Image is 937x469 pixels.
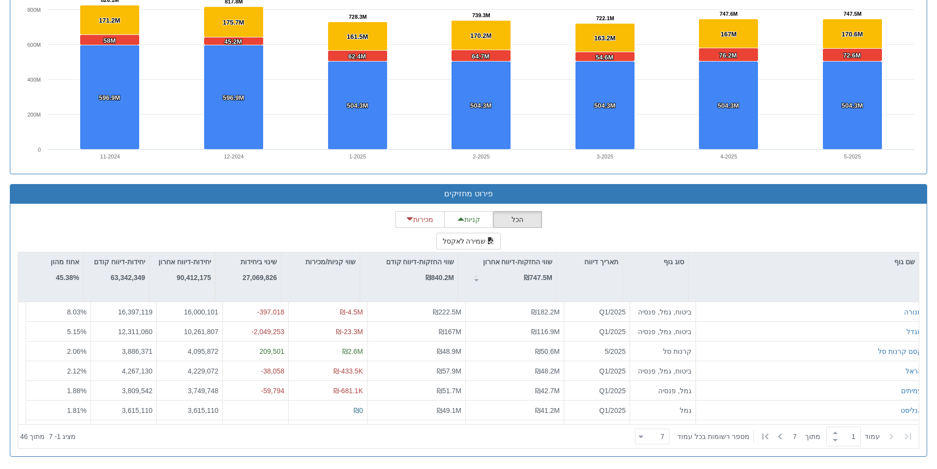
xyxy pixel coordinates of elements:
p: שווי החזקות-דיווח אחרון [483,256,552,267]
text: 800M [27,7,41,13]
span: ₪42.7M [535,386,560,394]
span: ₪222.5M [433,308,461,316]
tspan: 504.3M [594,102,615,109]
div: Q1/2025 [568,405,626,415]
button: מנורה [904,307,922,317]
button: קסם קרנות סל [878,346,922,356]
tspan: 170.6M [842,31,863,38]
div: -2,049,253 [227,326,284,336]
text: 0 [38,147,41,153]
span: ₪-23.3M [336,327,363,335]
tspan: 175.7M [223,19,244,26]
tspan: 45.2M [224,38,242,45]
button: אנליסט [901,405,922,415]
h3: פירוט מחזיקים [18,189,919,198]
div: 5.15 % [30,326,87,336]
tspan: 504.3M [718,102,739,109]
div: גמל [634,405,692,415]
div: 5/2025 [568,346,626,356]
div: -38,058 [227,366,284,375]
tspan: 163.2M [594,34,615,42]
text: 2-2025 [473,154,489,159]
div: 4,267,130 [95,366,152,375]
span: ₪48.9M [437,347,461,355]
div: ביטוח, גמל, פנסיה [634,307,692,317]
tspan: 170.2M [470,32,491,39]
span: ₪-433.5K [333,367,363,375]
tspan: 747.5M [844,11,862,17]
strong: ₪747.5M [524,274,552,281]
text: 5-2025 [844,154,861,159]
div: 3,615,110 [161,405,218,415]
button: הראל [906,366,922,375]
div: -59,794 [227,385,284,395]
span: ₪41.2M [535,406,560,414]
strong: 90,412,175 [177,274,211,281]
tspan: 728.3M [349,14,367,20]
div: 8.03 % [30,307,87,317]
tspan: 54.6M [596,54,613,61]
div: 2.12 % [30,366,87,375]
span: ₪167M [439,327,461,335]
div: 3,749,748 [161,385,218,395]
p: יחידות-דיווח קודם [94,256,145,267]
span: ₪51.7M [437,386,461,394]
button: שמירה לאקסל [436,233,501,250]
div: גמל, פנסיה [634,385,692,395]
span: ₪0 [354,406,363,414]
p: שינוי ביחידות [241,256,277,267]
div: 16,000,101 [161,307,218,317]
div: 1.88 % [30,385,87,395]
text: 1-2025 [349,154,366,159]
div: Q1/2025 [568,326,626,336]
button: הכל [493,211,542,228]
tspan: 504.3M [842,102,863,109]
text: 11-2024 [100,154,120,159]
span: ₪-4.5M [340,308,363,316]
span: ₪48.2M [535,367,560,375]
tspan: 739.3M [472,12,490,18]
button: מכירות [395,211,445,228]
div: שווי קניות/מכירות [281,252,360,271]
div: עמיתים [901,385,922,395]
text: 12-2024 [224,154,243,159]
strong: 45.38% [56,274,79,281]
tspan: 161.5M [347,33,368,40]
div: 3,886,371 [95,346,152,356]
text: 600M [27,42,41,48]
div: ‏ מתוך [631,426,917,447]
div: 209,501 [227,346,284,356]
text: 3-2025 [597,154,613,159]
p: שווי החזקות-דיווח קודם [386,256,454,267]
div: תאריך דיווח [557,252,622,271]
div: 10,261,807 [161,326,218,336]
button: מגדל [907,326,922,336]
p: יחידות-דיווח אחרון [158,256,211,267]
span: 7 [793,432,805,441]
tspan: 171.2M [99,17,120,24]
div: 4,095,872 [161,346,218,356]
span: ₪-681.1K [333,386,363,394]
button: קניות [444,211,493,228]
div: 2.06 % [30,346,87,356]
span: ₪2.6M [342,347,363,355]
strong: 27,069,826 [242,274,277,281]
text: 4-2025 [721,154,737,159]
div: 12,311,060 [95,326,152,336]
div: Q1/2025 [568,366,626,375]
tspan: 504.3M [347,102,368,109]
tspan: 596.9M [99,94,120,101]
div: 16,397,119 [95,307,152,317]
text: 200M [27,112,41,118]
tspan: 504.3M [470,102,491,109]
span: ₪49.1M [437,406,461,414]
div: Q1/2025 [568,385,626,395]
p: אחוז מהון [51,256,79,267]
strong: ₪840.2M [425,274,454,281]
span: ₪116.9M [531,327,560,335]
div: 3,615,110 [95,405,152,415]
span: ₪50.6M [535,347,560,355]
